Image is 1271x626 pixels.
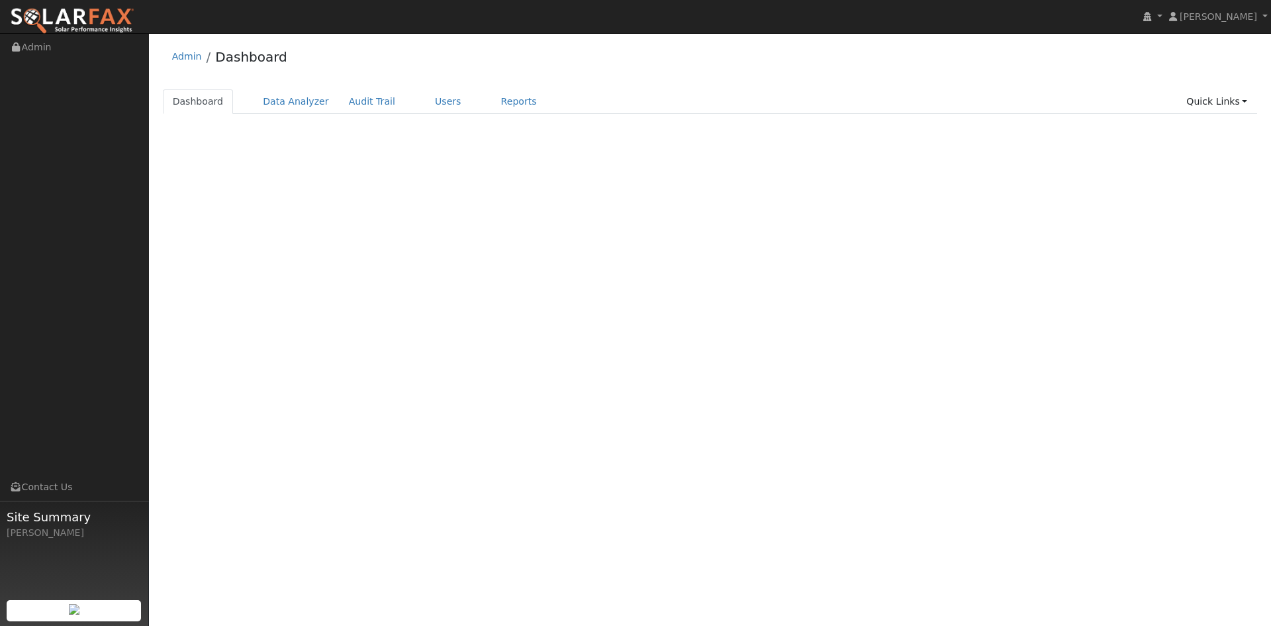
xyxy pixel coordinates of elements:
a: Dashboard [215,49,287,65]
img: retrieve [69,604,79,615]
a: Audit Trail [339,89,405,114]
a: Dashboard [163,89,234,114]
a: Quick Links [1176,89,1257,114]
span: [PERSON_NAME] [1180,11,1257,22]
div: [PERSON_NAME] [7,526,142,540]
a: Data Analyzer [253,89,339,114]
img: SolarFax [10,7,134,35]
span: Site Summary [7,508,142,526]
a: Reports [491,89,547,114]
a: Admin [172,51,202,62]
a: Users [425,89,471,114]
